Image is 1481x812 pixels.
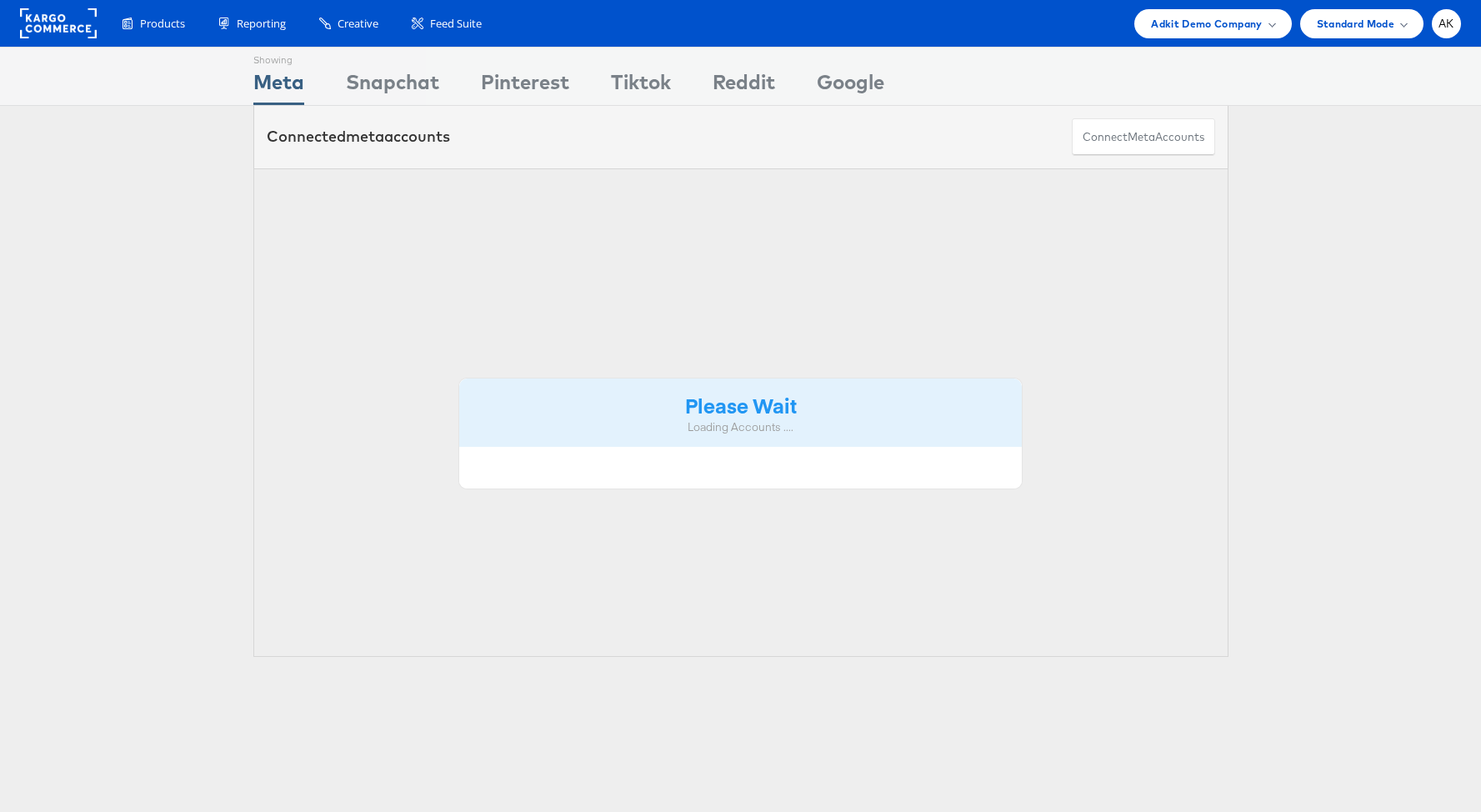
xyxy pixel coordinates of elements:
[338,16,378,32] span: Creative
[685,391,797,419] strong: Please Wait
[253,68,304,105] div: Meta
[1317,15,1394,33] span: Standard Mode
[611,68,671,105] div: Tiktok
[713,68,775,105] div: Reddit
[817,68,884,105] div: Google
[346,127,384,146] span: meta
[1438,18,1454,29] span: AK
[346,68,439,105] div: Snapchat
[267,126,450,148] div: Connected accounts
[1072,118,1215,156] button: ConnectmetaAccounts
[253,48,304,68] div: Showing
[237,16,286,32] span: Reporting
[430,16,482,32] span: Feed Suite
[1128,129,1155,145] span: meta
[472,419,1010,435] div: Loading Accounts ....
[1151,15,1262,33] span: Adkit Demo Company
[481,68,569,105] div: Pinterest
[140,16,185,32] span: Products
